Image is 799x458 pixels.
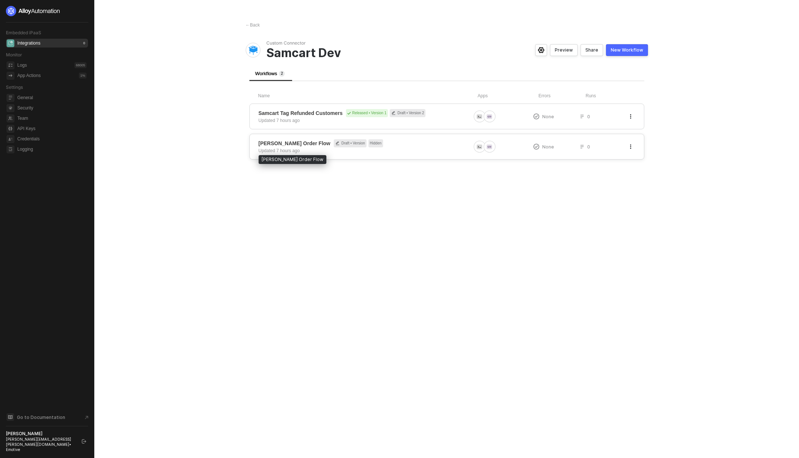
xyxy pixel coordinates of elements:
span: api-key [7,125,14,133]
span: icon-logs [7,62,14,69]
a: Knowledge Base [6,413,88,422]
span: General [17,93,87,102]
span: icon-list [580,144,584,149]
span: Custom Connector [266,40,477,46]
span: Draft • Version [334,139,367,147]
span: team [7,115,14,122]
span: Credentials [17,134,87,143]
span: Workflows [255,71,285,76]
span: 0 [587,113,590,120]
div: Runs [586,93,635,99]
button: Share [581,44,603,56]
img: logo [6,6,60,16]
span: ← [246,22,250,28]
div: Integrations [17,40,41,46]
span: Logging [17,145,87,154]
button: Preview [550,44,578,56]
div: Share [585,47,598,53]
div: Updated 7 hours ago [259,117,300,124]
img: icon [487,144,492,150]
span: 2 [281,71,283,76]
span: Settings [6,84,23,90]
div: [PERSON_NAME][EMAIL_ADDRESS][PERSON_NAME][DOMAIN_NAME] • Emotive [6,437,75,452]
span: documentation [7,413,14,421]
span: [PERSON_NAME] Order Flow [259,140,330,147]
div: [PERSON_NAME] [6,431,75,437]
span: credentials [7,135,14,143]
img: icon [487,114,492,119]
span: security [7,104,14,112]
span: Security [17,104,87,112]
span: icon-settings [538,47,544,53]
div: Preview [555,47,573,53]
span: icon-exclamation [533,113,539,119]
div: [PERSON_NAME] Order Flow [259,155,326,164]
img: integration-icon [249,46,257,55]
button: New Workflow [606,44,648,56]
div: New Workflow [611,47,643,53]
span: general [7,94,14,102]
span: Team [17,114,87,123]
span: Samcart Tag Refunded Customers [259,109,343,117]
span: icon-exclamation [533,144,539,150]
div: Errors [539,93,586,99]
div: App Actions [17,73,41,79]
div: Draft • Version 2 [390,109,425,117]
div: Released • Version 1 [346,109,388,117]
div: Name [258,93,478,99]
div: 68005 [74,62,87,68]
div: Apps [478,93,539,99]
img: icon [477,114,482,119]
img: icon [477,144,482,150]
span: icon-list [580,114,584,119]
span: document-arrow [83,414,90,421]
span: None [542,113,554,120]
span: Hidden [368,139,383,147]
span: Monitor [6,52,22,57]
span: Samcart Dev [266,46,477,60]
div: Updated 7 hours ago [259,147,300,154]
div: 0 [82,40,87,46]
span: 0 [587,144,590,150]
span: None [542,144,554,150]
a: logo [6,6,88,16]
span: API Keys [17,124,87,133]
span: logout [82,439,86,444]
span: Go to Documentation [17,414,65,420]
div: 1 % [79,73,87,78]
span: icon-app-actions [7,72,14,80]
span: logging [7,146,14,153]
span: integrations [7,39,14,47]
div: Logs [17,62,27,69]
span: Embedded iPaaS [6,30,41,35]
div: Back [246,22,260,28]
